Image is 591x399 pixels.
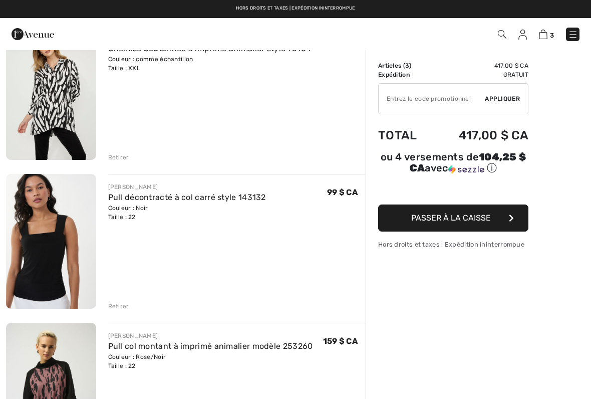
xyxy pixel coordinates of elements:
[378,241,524,248] font: Hors droits et taxes | Expédition ininterrompue
[108,214,136,221] font: Taille : 22
[448,165,484,174] img: Sezzle
[6,25,96,160] img: Chemise boutonnée à imprimé animalier style 75164
[487,162,497,174] font: ⓘ
[409,62,411,69] font: )
[323,336,358,346] font: 159 $ CA
[539,30,547,39] img: Sac à provisions
[378,62,405,69] font: Articles (
[108,362,136,369] font: Taille : 22
[411,213,491,223] font: Passer à la caisse
[108,154,129,161] font: Retirer
[108,341,313,351] a: Pull col montant à imprimé animalier modèle 253260
[539,28,554,40] a: 3
[378,178,528,201] iframe: PayPal-paypal
[6,174,96,309] img: Pull décontracté à col carré style 143132
[108,205,148,212] font: Couleur : Noir
[425,162,448,174] font: avec
[378,128,417,142] font: Total
[405,62,409,69] font: 3
[108,65,141,72] font: Taille : XXL
[108,303,129,310] font: Retirer
[12,24,54,44] img: 1ère Avenue
[108,56,193,63] font: Couleur : comme échantillon
[568,30,578,40] img: Menu
[378,205,528,232] button: Passer à la caisse
[108,332,158,339] font: [PERSON_NAME]
[494,62,528,69] font: 417,00 $ CA
[503,71,528,78] font: Gratuit
[379,84,485,114] input: Code promotionnel
[108,353,166,360] font: Couleur : Rose/Noir
[378,71,410,78] font: Expédition
[485,95,520,102] font: Appliquer
[327,187,358,197] font: 99 $ CA
[459,128,528,142] font: 417,00 $ CA
[550,32,554,39] font: 3
[12,29,54,38] a: 1ère Avenue
[108,192,266,202] a: Pull décontracté à col carré style 143132
[108,183,158,190] font: [PERSON_NAME]
[381,151,479,163] font: ou 4 versements de
[410,151,526,174] font: 104,25 $ CA
[498,30,506,39] img: Recherche
[378,152,528,178] div: ou 4 versements de104,25 $ CAavecSezzle Cliquez pour en savoir plus sur Sezzle
[518,30,527,40] img: Mes informations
